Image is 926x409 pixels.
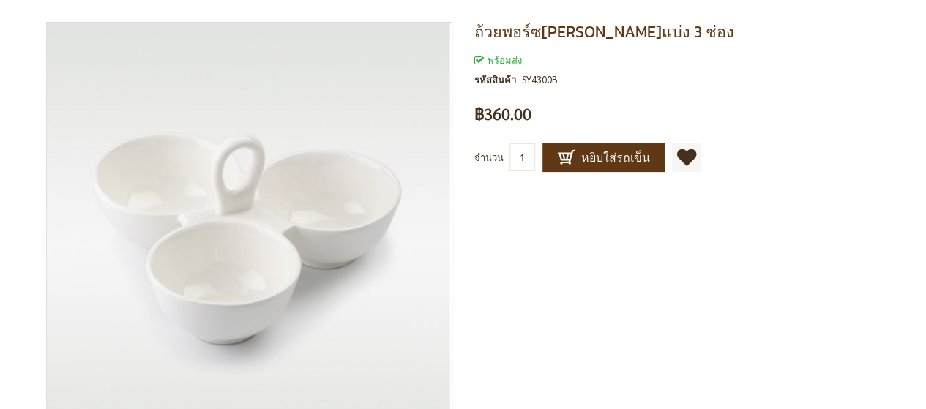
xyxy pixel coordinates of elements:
button: หยิบใส่รถเข็น [542,143,665,172]
span: ฿360.00 [474,106,531,122]
strong: รหัสสินค้า [474,72,522,88]
span: พร้อมส่ง [474,53,522,66]
div: SY4300B [522,72,558,88]
span: หยิบใส่รถเข็น [557,149,650,166]
span: ถ้วยพอร์ซ[PERSON_NAME]แบ่ง 3 ช่อง [474,20,734,44]
a: เพิ่มไปยังรายการโปรด [672,143,701,172]
div: สถานะของสินค้า [474,52,881,68]
span: จำนวน [474,151,504,163]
